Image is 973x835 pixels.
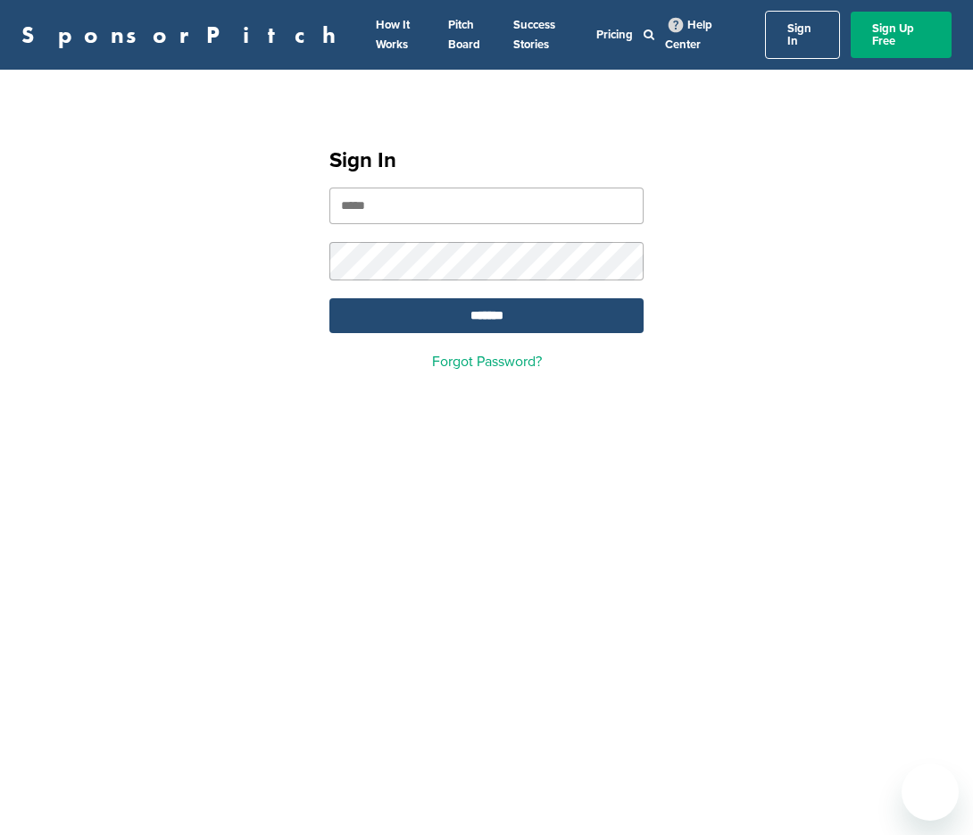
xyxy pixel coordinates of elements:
iframe: Button to launch messaging window [902,764,959,821]
a: Success Stories [513,18,555,52]
a: SponsorPitch [21,23,347,46]
h1: Sign In [329,145,644,177]
a: Sign Up Free [851,12,952,58]
a: Forgot Password? [432,353,542,371]
a: How It Works [376,18,410,52]
a: Help Center [665,14,712,55]
a: Sign In [765,11,840,59]
a: Pitch Board [448,18,480,52]
a: Pricing [596,28,633,42]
